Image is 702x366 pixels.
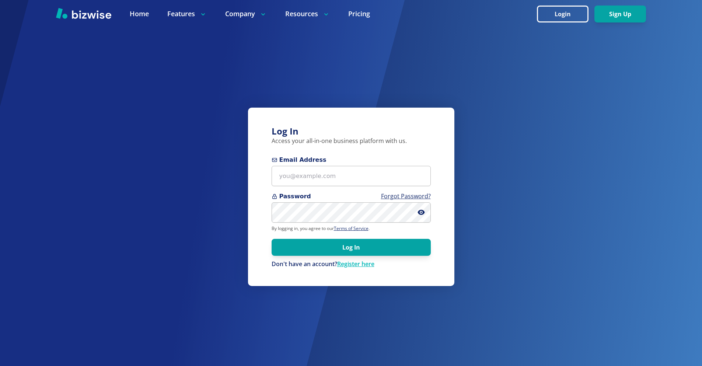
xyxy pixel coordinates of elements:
[334,225,369,231] a: Terms of Service
[272,137,431,145] p: Access your all-in-one business platform with us.
[272,192,431,201] span: Password
[594,11,646,18] a: Sign Up
[272,125,431,137] h3: Log In
[272,260,431,268] div: Don't have an account?Register here
[167,9,207,18] p: Features
[594,6,646,22] button: Sign Up
[337,260,374,268] a: Register here
[272,260,431,268] p: Don't have an account?
[272,239,431,256] button: Log In
[130,9,149,18] a: Home
[285,9,330,18] p: Resources
[537,11,594,18] a: Login
[272,226,431,231] p: By logging in, you agree to our .
[56,8,111,19] img: Bizwise Logo
[348,9,370,18] a: Pricing
[272,156,431,164] span: Email Address
[381,192,431,200] a: Forgot Password?
[537,6,589,22] button: Login
[272,166,431,186] input: you@example.com
[225,9,267,18] p: Company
